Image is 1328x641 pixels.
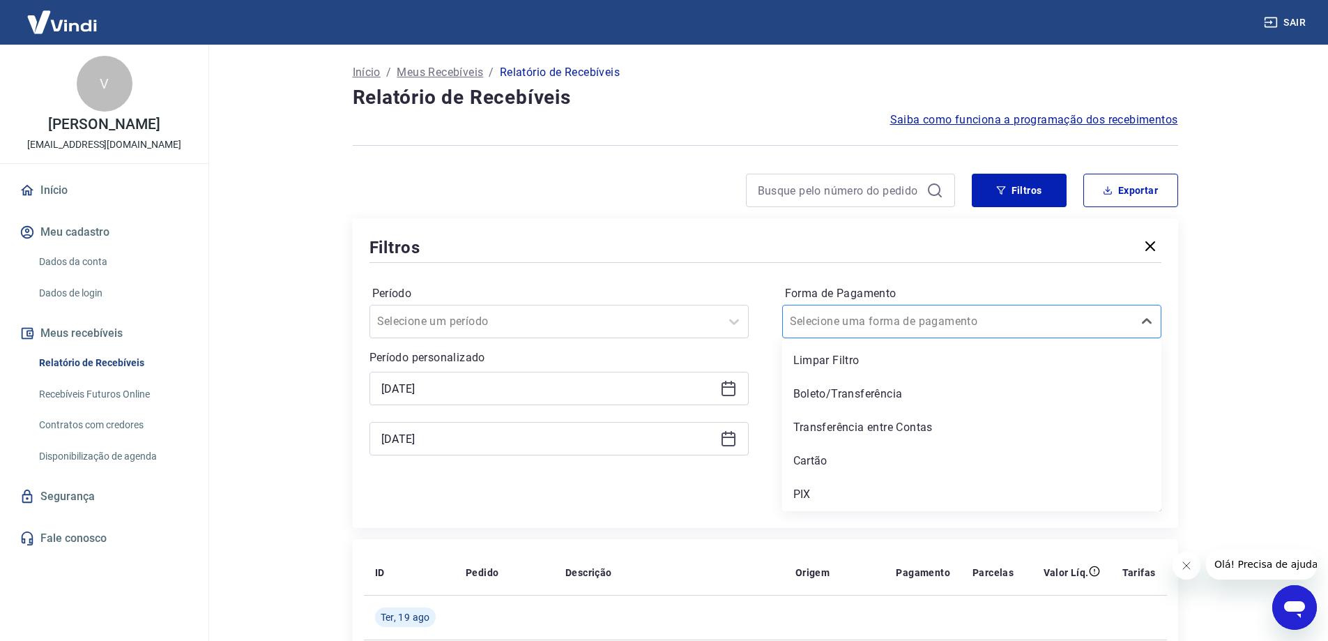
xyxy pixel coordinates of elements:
div: V [77,56,132,112]
div: Transferência entre Contas [782,414,1161,442]
div: Boleto/Transferência [782,380,1161,408]
a: Recebíveis Futuros Online [33,380,192,409]
img: Vindi [17,1,107,43]
span: Ter, 19 ago [381,610,430,624]
p: Valor Líq. [1044,566,1089,580]
div: Limpar Filtro [782,347,1161,375]
a: Relatório de Recebíveis [33,349,192,377]
p: [EMAIL_ADDRESS][DOMAIN_NAME] [27,137,181,152]
div: Cartão [782,447,1161,475]
h4: Relatório de Recebíveis [353,84,1178,112]
label: Período [372,285,746,302]
input: Data final [381,428,715,449]
button: Exportar [1083,174,1178,207]
p: / [386,64,391,81]
p: Tarifas [1122,566,1156,580]
p: Relatório de Recebíveis [500,64,620,81]
span: Olá! Precisa de ajuda? [8,10,117,21]
a: Dados da conta [33,248,192,276]
a: Contratos com credores [33,411,192,439]
a: Início [17,175,192,206]
button: Filtros [972,174,1067,207]
button: Meus recebíveis [17,318,192,349]
input: Busque pelo número do pedido [758,180,921,201]
a: Fale conosco [17,523,192,554]
p: Parcelas [972,566,1014,580]
h5: Filtros [369,236,421,259]
p: Origem [795,566,830,580]
a: Dados de login [33,279,192,308]
a: Segurança [17,481,192,512]
button: Meu cadastro [17,217,192,248]
button: Sair [1261,10,1311,36]
p: [PERSON_NAME] [48,117,160,132]
p: Pagamento [896,566,950,580]
p: Descrição [565,566,612,580]
p: Pedido [466,566,498,580]
a: Disponibilização de agenda [33,442,192,471]
a: Saiba como funciona a programação dos recebimentos [890,112,1178,128]
input: Data inicial [381,378,715,399]
a: Meus Recebíveis [397,64,483,81]
a: Início [353,64,381,81]
iframe: Botão para abrir a janela de mensagens [1272,585,1317,630]
p: / [489,64,494,81]
iframe: Mensagem da empresa [1206,549,1317,580]
p: ID [375,566,385,580]
iframe: Fechar mensagem [1173,552,1200,580]
div: PIX [782,481,1161,508]
p: Período personalizado [369,349,749,366]
label: Forma de Pagamento [785,285,1159,302]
